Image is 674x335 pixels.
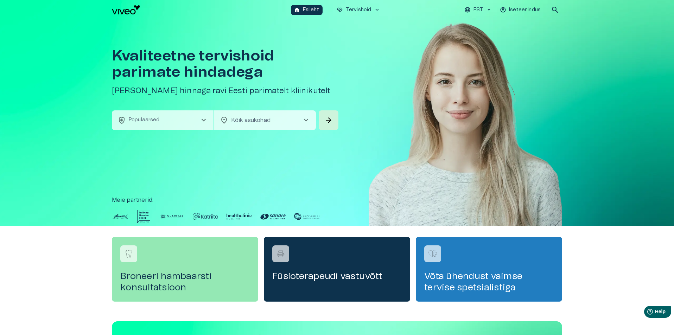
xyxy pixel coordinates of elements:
p: Kõik asukohad [231,116,291,124]
button: Iseteenindus [499,5,542,15]
h4: Võta ühendust vaimse tervise spetsialistiga [424,271,554,293]
button: homeEsileht [291,5,323,15]
h4: Füsioterapeudi vastuvõtt [272,271,402,282]
img: Partner logo [159,210,184,223]
p: Tervishoid [346,6,371,14]
img: Broneeri hambaarsti konsultatsioon logo [123,249,134,259]
p: EST [473,6,483,14]
button: Search [319,110,338,130]
button: open search modal [548,3,562,17]
img: Füsioterapeudi vastuvõtt logo [275,249,286,259]
span: arrow_forward [324,116,333,124]
img: Partner logo [260,210,286,223]
img: Woman smiling [369,20,562,247]
p: Iseteenindus [509,6,541,14]
span: ecg_heart [337,7,343,13]
button: ecg_heartTervishoidkeyboard_arrow_down [334,5,383,15]
h1: Kvaliteetne tervishoid parimate hindadega [112,48,340,80]
span: chevron_right [199,116,208,124]
span: home [294,7,300,13]
span: keyboard_arrow_down [374,7,380,13]
span: search [551,6,559,14]
img: Partner logo [112,210,129,223]
iframe: Help widget launcher [619,303,674,323]
a: Navigate to service booking [264,237,410,302]
img: Võta ühendust vaimse tervise spetsialistiga logo [427,249,438,259]
img: Partner logo [227,210,252,223]
button: health_and_safetyPopulaarsedchevron_right [112,110,214,130]
a: Navigate to service booking [112,237,258,302]
span: location_on [220,116,228,124]
a: Navigate to homepage [112,5,288,14]
p: Populaarsed [129,116,160,124]
h4: Broneeri hambaarsti konsultatsioon [120,271,250,293]
img: Partner logo [137,210,151,223]
h5: [PERSON_NAME] hinnaga ravi Eesti parimatelt kliinikutelt [112,86,340,96]
img: Viveo logo [112,5,140,14]
button: EST [463,5,493,15]
p: Esileht [303,6,319,14]
span: chevron_right [302,116,310,124]
p: Meie partnerid : [112,196,562,204]
span: health_and_safety [117,116,126,124]
img: Partner logo [193,210,218,223]
img: Partner logo [294,210,319,223]
a: Navigate to service booking [416,237,562,302]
